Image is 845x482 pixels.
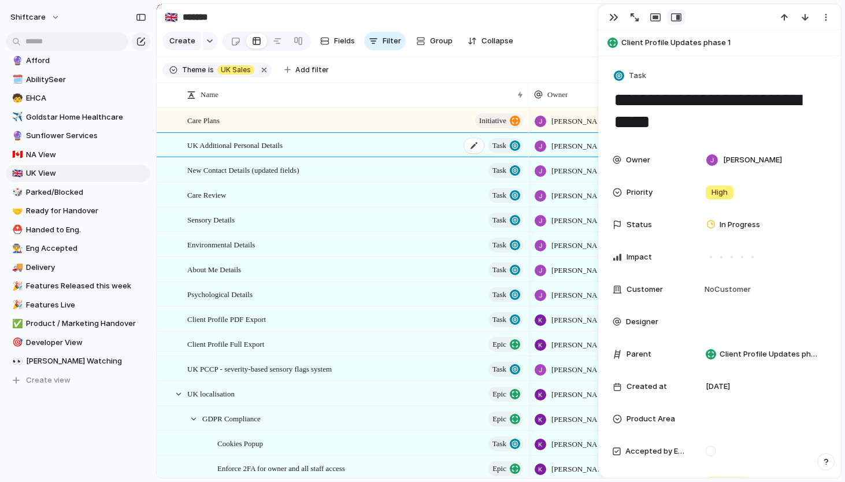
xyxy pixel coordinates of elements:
span: Fields [334,35,355,47]
div: 🇬🇧 [12,167,20,180]
button: is [206,64,216,76]
button: Task [488,163,523,178]
span: Theme [182,65,206,75]
button: Epic [488,337,523,352]
span: Enforce 2FA for owner and all staff access [217,461,345,474]
span: Owner [547,89,568,101]
span: Add filter [295,65,329,75]
span: High [711,187,728,198]
a: 🇬🇧UK View [6,165,150,182]
span: Collapse [481,35,513,47]
button: ⛑️ [10,224,22,236]
a: ✅Product / Marketing Handover [6,315,150,332]
button: Epic [488,461,523,476]
span: Epic [492,386,506,402]
div: 🗓️ [12,73,20,86]
span: Environmental Details [187,238,255,251]
div: ✈️Goldstar Home Healthcare [6,109,150,126]
span: Epic [492,461,506,477]
span: Parked/Blocked [26,187,146,198]
span: Priority [627,187,653,198]
span: Task [629,70,646,81]
div: 🎯 [12,336,20,349]
span: Epic [492,336,506,353]
div: ⛑️Handed to Eng. [6,221,150,239]
a: 🎲Parked/Blocked [6,184,150,201]
span: UK localisation [187,387,235,400]
div: 🎉 [12,298,20,312]
span: Group [430,35,453,47]
span: Product Area [627,413,675,425]
span: [PERSON_NAME] [551,464,606,475]
a: 🤝Ready for Handover [6,202,150,220]
a: 🎉Features Live [6,296,150,314]
div: ✅ [12,317,20,331]
a: 🔮Sunflower Services [6,127,150,144]
span: About Me Details [187,262,241,276]
div: 🇨🇦 [12,148,20,161]
span: [PERSON_NAME] [551,290,606,301]
span: Designer [626,316,658,328]
span: Eng Accepted [26,243,146,254]
button: 👨‍🏭 [10,243,22,254]
span: Task [492,212,506,228]
span: Filter [383,35,401,47]
span: [PERSON_NAME] [551,215,606,227]
span: UK Sales [221,65,251,75]
span: Goldstar Home Healthcare [26,112,146,123]
span: [PERSON_NAME] [551,116,606,127]
button: Collapse [463,32,518,50]
button: Task [488,262,523,277]
span: Task [492,162,506,179]
button: 🎉 [10,299,22,311]
span: Care Review [187,188,227,201]
a: 🔮Afford [6,52,150,69]
span: [PERSON_NAME] [551,314,606,326]
span: Task [492,436,506,452]
a: 👨‍🏭Eng Accepted [6,240,150,257]
div: 🇬🇧 [165,9,177,25]
span: [PERSON_NAME] [551,240,606,251]
button: 🔮 [10,55,22,66]
button: 👀 [10,355,22,367]
span: [DATE] [706,381,730,392]
button: Client Profile Updates phase 1 [604,34,835,52]
span: UK Additional Personal Details [187,138,283,151]
a: 🎉Features Released this week [6,277,150,295]
span: Task [492,138,506,154]
span: initiative [479,113,506,129]
button: initiative [475,113,523,128]
button: Task [488,287,523,302]
button: Fields [316,32,360,50]
button: Create view [6,372,150,389]
span: Name [201,89,218,101]
button: 🔮 [10,130,22,142]
div: 🚚 [12,261,20,274]
button: Task [488,138,523,153]
span: Parent [627,348,651,360]
span: UK View [26,168,146,179]
span: Task [492,312,506,328]
span: Client Profile Full Export [187,337,264,350]
div: 🇨🇦NA View [6,146,150,164]
span: No Customer [701,284,751,295]
button: 🇨🇦 [10,149,22,161]
div: 🧒 [12,92,20,105]
button: Task [488,436,523,451]
span: [PERSON_NAME] [551,439,606,450]
button: Group [410,32,458,50]
span: Impact [627,251,652,263]
a: 🎯Developer View [6,334,150,351]
a: 🚚Delivery [6,259,150,276]
span: Epic [492,411,506,427]
span: UK PCCP - severity-based sensory flags system [187,362,332,375]
a: 👀[PERSON_NAME] Watching [6,353,150,370]
span: Client Profile Updates phase 1 [621,37,835,49]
